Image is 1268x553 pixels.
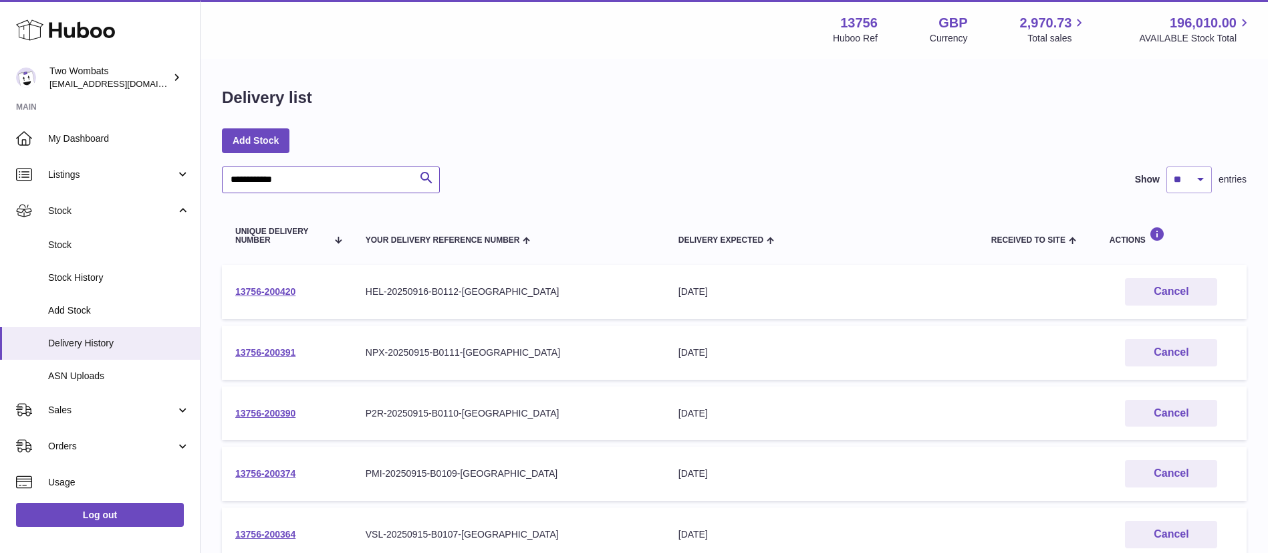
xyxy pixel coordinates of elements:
[235,468,295,479] a: 13756-200374
[235,286,295,297] a: 13756-200420
[1170,14,1237,32] span: 196,010.00
[366,236,520,245] span: Your Delivery Reference Number
[16,68,36,88] img: internalAdmin-13756@internal.huboo.com
[1020,14,1088,45] a: 2,970.73 Total sales
[1139,14,1252,45] a: 196,010.00 AVAILABLE Stock Total
[49,78,197,89] span: [EMAIL_ADDRESS][DOMAIN_NAME]
[1020,14,1072,32] span: 2,970.73
[1219,173,1247,186] span: entries
[48,132,190,145] span: My Dashboard
[1135,173,1160,186] label: Show
[235,529,295,540] a: 13756-200364
[366,407,652,420] div: P2R-20250915-B0110-[GEOGRAPHIC_DATA]
[48,205,176,217] span: Stock
[678,407,965,420] div: [DATE]
[833,32,878,45] div: Huboo Ref
[48,476,190,489] span: Usage
[366,286,652,298] div: HEL-20250916-B0112-[GEOGRAPHIC_DATA]
[366,467,652,480] div: PMI-20250915-B0109-[GEOGRAPHIC_DATA]
[48,271,190,284] span: Stock History
[1027,32,1087,45] span: Total sales
[366,346,652,359] div: NPX-20250915-B0111-[GEOGRAPHIC_DATA]
[991,236,1065,245] span: Received to Site
[1125,400,1217,427] button: Cancel
[48,337,190,350] span: Delivery History
[48,370,190,382] span: ASN Uploads
[678,346,965,359] div: [DATE]
[678,467,965,480] div: [DATE]
[938,14,967,32] strong: GBP
[235,227,327,245] span: Unique Delivery Number
[222,128,289,152] a: Add Stock
[1125,278,1217,306] button: Cancel
[235,408,295,419] a: 13756-200390
[1139,32,1252,45] span: AVAILABLE Stock Total
[840,14,878,32] strong: 13756
[678,286,965,298] div: [DATE]
[48,404,176,417] span: Sales
[678,528,965,541] div: [DATE]
[48,169,176,181] span: Listings
[48,440,176,453] span: Orders
[1125,460,1217,487] button: Cancel
[930,32,968,45] div: Currency
[1125,339,1217,366] button: Cancel
[1110,227,1233,245] div: Actions
[235,347,295,358] a: 13756-200391
[678,236,763,245] span: Delivery Expected
[366,528,652,541] div: VSL-20250915-B0107-[GEOGRAPHIC_DATA]
[1125,521,1217,548] button: Cancel
[222,87,312,108] h1: Delivery list
[48,304,190,317] span: Add Stock
[48,239,190,251] span: Stock
[16,503,184,527] a: Log out
[49,65,170,90] div: Two Wombats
